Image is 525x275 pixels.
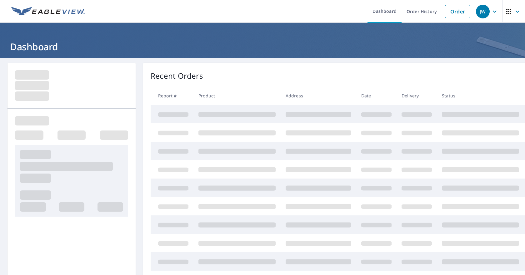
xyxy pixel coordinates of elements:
img: EV Logo [11,7,85,16]
th: Date [356,86,397,105]
th: Status [437,86,524,105]
th: Report # [151,86,193,105]
h1: Dashboard [7,40,517,53]
div: JW [476,5,490,18]
th: Delivery [397,86,437,105]
p: Recent Orders [151,70,203,81]
th: Product [193,86,281,105]
a: Order [445,5,470,18]
th: Address [281,86,356,105]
